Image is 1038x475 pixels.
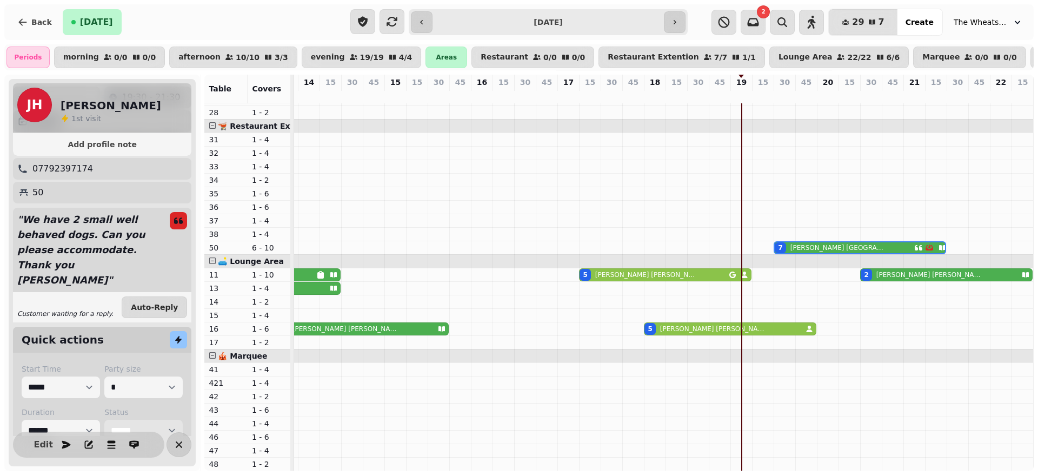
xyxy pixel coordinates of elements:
[847,54,871,61] p: 22 / 22
[209,445,243,456] p: 47
[778,53,833,62] p: Lounge Area
[391,90,400,101] p: 0
[715,77,725,88] p: 45
[71,114,76,123] span: 1
[434,77,444,88] p: 30
[866,77,876,88] p: 30
[209,229,243,240] p: 38
[715,90,724,101] p: 0
[887,54,900,61] p: 6 / 6
[252,134,287,145] p: 1 - 4
[304,77,314,88] p: 14
[37,440,50,449] span: Edit
[672,90,681,101] p: 0
[477,77,487,88] p: 16
[996,90,1005,101] p: 0
[209,242,243,253] p: 50
[169,47,297,68] button: afternoon10/103/3
[252,445,287,456] p: 1 - 4
[26,98,42,111] span: JH
[607,77,617,88] p: 30
[864,271,868,279] div: 2
[520,77,530,88] p: 30
[54,47,165,68] button: morning0/00/0
[209,391,243,402] p: 42
[542,77,552,88] p: 45
[348,90,356,101] p: 0
[311,53,345,62] p: evening
[326,90,335,101] p: 0
[906,18,934,26] span: Create
[876,271,981,279] p: [PERSON_NAME] [PERSON_NAME]
[888,90,897,101] p: 0
[650,90,659,101] p: 5
[252,459,287,470] p: 1 - 2
[209,364,243,375] p: 41
[252,269,287,280] p: 1 - 10
[498,77,509,88] p: 15
[209,405,243,415] p: 43
[455,77,465,88] p: 45
[931,77,941,88] p: 15
[209,283,243,294] p: 13
[829,9,897,35] button: 297
[218,122,321,130] span: 🫕 Restaurant Extention
[63,53,99,62] p: morning
[742,54,756,61] p: 1 / 1
[252,84,281,93] span: Covers
[61,98,161,113] h2: [PERSON_NAME]
[17,309,114,318] p: Customer wanting for a reply.
[209,296,243,307] p: 14
[778,243,782,252] div: 7
[209,134,243,145] p: 31
[608,53,698,62] p: Restaurant Extention
[471,47,594,68] button: Restaurant0/00/0
[209,175,243,186] p: 34
[209,459,243,470] p: 48
[583,271,587,279] div: 5
[178,53,221,62] p: afternoon
[22,332,104,347] h2: Quick actions
[252,378,287,388] p: 1 - 4
[888,77,898,88] p: 45
[9,9,61,35] button: Back
[996,77,1006,88] p: 22
[477,90,486,101] p: 0
[209,310,243,321] p: 15
[585,77,595,88] p: 15
[953,90,962,101] p: 0
[931,90,940,101] p: 0
[762,9,766,15] span: 2
[6,47,50,68] div: Periods
[209,202,243,213] p: 36
[629,90,637,101] p: 0
[32,162,93,175] p: 07792397174
[209,148,243,159] p: 32
[22,364,100,374] label: Start Time
[122,296,187,318] button: Auto-Reply
[302,47,422,68] button: evening19/194/4
[252,418,287,429] p: 1 - 4
[563,77,574,88] p: 17
[897,9,942,35] button: Create
[252,296,287,307] p: 1 - 2
[736,77,747,88] p: 19
[209,161,243,172] p: 33
[369,77,379,88] p: 45
[209,337,243,348] p: 17
[1003,54,1017,61] p: 0 / 0
[758,77,768,88] p: 15
[31,18,52,26] span: Back
[867,90,875,101] p: 2
[542,90,551,101] p: 0
[292,325,397,333] p: [PERSON_NAME] [PERSON_NAME]
[104,407,183,418] label: Status
[693,77,703,88] p: 30
[823,77,833,88] p: 20
[252,364,287,375] p: 1 - 4
[845,90,854,101] p: 0
[1017,77,1028,88] p: 15
[780,77,790,88] p: 30
[543,54,557,61] p: 0 / 0
[769,47,909,68] button: Lounge Area22/226/6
